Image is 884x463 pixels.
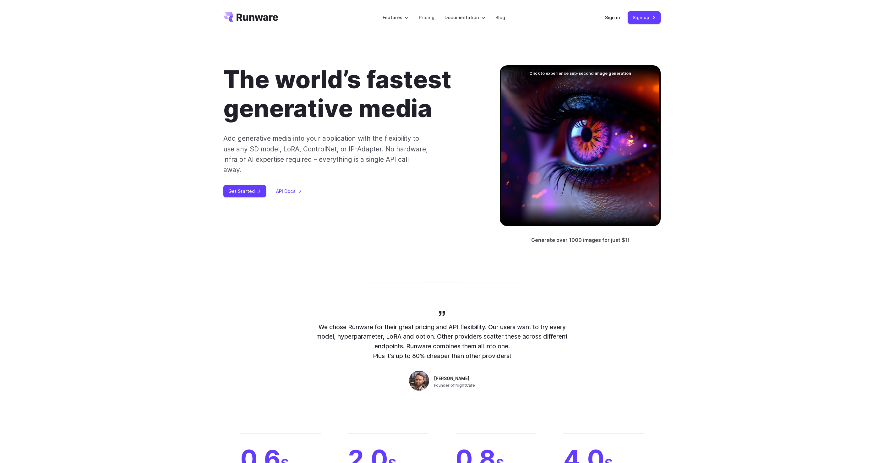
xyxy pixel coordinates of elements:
a: Sign up [628,11,661,24]
p: Add generative media into your application with the flexibility to use any SD model, LoRA, Contro... [223,133,428,175]
span: [PERSON_NAME] [434,375,469,382]
a: Go to / [223,12,278,22]
a: Pricing [419,14,434,21]
a: Get Started [223,185,266,197]
span: Founder of NightCafe [434,382,475,389]
p: We chose Runware for their great pricing and API flexibility. Our users want to try every model, ... [316,322,568,361]
label: Features [383,14,409,21]
label: Documentation [445,14,485,21]
a: Blog [495,14,505,21]
a: Sign in [605,14,620,21]
p: Generate over 1000 images for just $1! [531,236,629,244]
img: Person [409,371,429,391]
h1: The world’s fastest generative media [223,65,480,123]
a: API Docs [276,188,302,195]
